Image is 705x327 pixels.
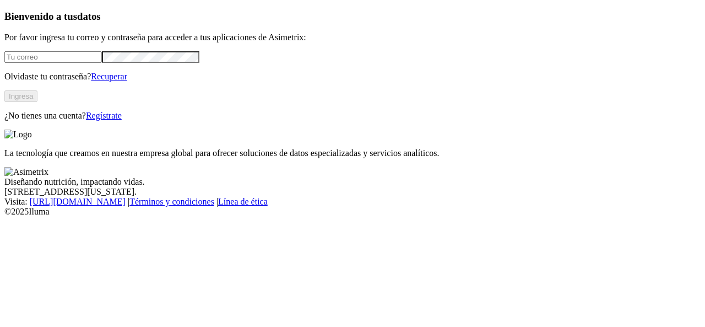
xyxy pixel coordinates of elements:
div: [STREET_ADDRESS][US_STATE]. [4,187,701,197]
img: Asimetrix [4,167,48,177]
div: © 2025 Iluma [4,207,701,217]
a: [URL][DOMAIN_NAME] [30,197,126,206]
a: Recuperar [91,72,127,81]
a: Línea de ética [218,197,268,206]
div: Visita : | | [4,197,701,207]
a: Regístrate [86,111,122,120]
img: Logo [4,130,32,140]
button: Ingresa [4,90,37,102]
p: Por favor ingresa tu correo y contraseña para acceder a tus aplicaciones de Asimetrix: [4,33,701,42]
div: Diseñando nutrición, impactando vidas. [4,177,701,187]
span: datos [77,10,101,22]
p: La tecnología que creamos en nuestra empresa global para ofrecer soluciones de datos especializad... [4,148,701,158]
a: Términos y condiciones [129,197,214,206]
p: Olvidaste tu contraseña? [4,72,701,82]
h3: Bienvenido a tus [4,10,701,23]
p: ¿No tienes una cuenta? [4,111,701,121]
input: Tu correo [4,51,102,63]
